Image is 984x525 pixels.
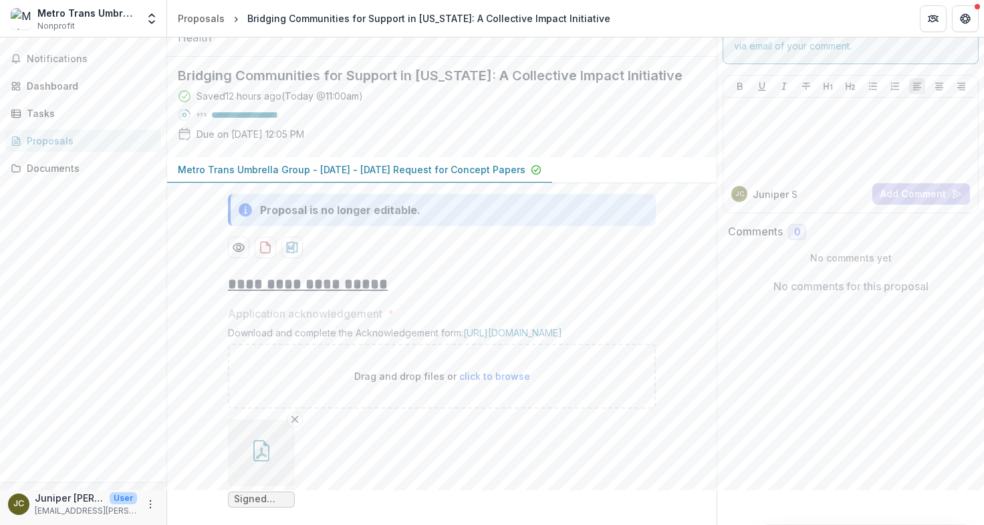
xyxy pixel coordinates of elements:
div: Remove FileSigned MFH-Grant-Acknowledgement.pdf [228,419,295,508]
p: User [110,492,137,504]
button: Ordered List [887,78,903,94]
p: Juniper [PERSON_NAME] [35,491,104,505]
button: Strike [798,78,814,94]
button: Remove File [287,411,303,427]
div: Bridging Communities for Support in [US_STATE]: A Collective Impact Initiative [247,11,610,25]
a: Proposals [5,130,161,152]
button: Underline [754,78,770,94]
div: Download and complete the Acknowledgement form: [228,327,656,344]
p: [EMAIL_ADDRESS][PERSON_NAME][DOMAIN_NAME] [35,505,137,517]
button: Bullet List [865,78,881,94]
button: Heading 2 [842,78,858,94]
p: Metro Trans Umbrella Group - [DATE] - [DATE] Request for Concept Papers [178,163,525,177]
button: Heading 1 [820,78,836,94]
button: Preview 4f4f42e3-c95d-433d-bafc-96a839f63e48-0.pdf [228,237,249,258]
p: Drag and drop files or [354,369,530,383]
h2: Bridging Communities for Support in [US_STATE]: A Collective Impact Initiative [178,68,685,84]
span: Nonprofit [37,20,75,32]
div: Dashboard [27,79,150,93]
div: Juniper S. Choate [735,191,744,197]
nav: breadcrumb [172,9,616,28]
button: Align Right [953,78,969,94]
button: Bold [732,78,748,94]
button: Notifications [5,48,161,70]
button: More [142,496,158,512]
p: Due on [DATE] 12:05 PM [197,127,304,141]
span: 0 [794,227,800,238]
a: Documents [5,157,161,179]
div: Metro Trans Umbrella Group [37,6,137,20]
img: Metro Trans Umbrella Group [11,8,32,29]
p: No comments for this proposal [773,278,929,294]
button: Partners [920,5,947,32]
p: No comments yet [728,251,973,265]
a: Tasks [5,102,161,124]
button: Italicize [776,78,792,94]
div: Documents [27,161,150,175]
span: Signed MFH-Grant-Acknowledgement.pdf [234,494,289,505]
div: Saved 12 hours ago ( Today @ 11:00am ) [197,89,363,103]
span: click to browse [459,371,530,382]
button: download-proposal [255,237,276,258]
div: Tasks [27,106,150,120]
h2: Comments [728,225,783,238]
a: Proposals [172,9,230,28]
button: Align Left [909,78,925,94]
a: Dashboard [5,75,161,97]
p: 97 % [197,110,207,120]
button: Get Help [952,5,979,32]
div: Proposals [178,11,225,25]
span: Notifications [27,54,156,65]
button: download-proposal [281,237,303,258]
button: Align Center [931,78,947,94]
a: [URL][DOMAIN_NAME] [463,327,562,338]
div: Proposal is no longer editable. [260,202,420,218]
button: Add Comment [872,183,970,205]
div: Proposals [27,134,150,148]
div: Juniper S. Choate [13,500,24,508]
p: Application acknowledgement [228,306,382,322]
button: Open entity switcher [142,5,161,32]
p: Juniper S [753,187,797,201]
